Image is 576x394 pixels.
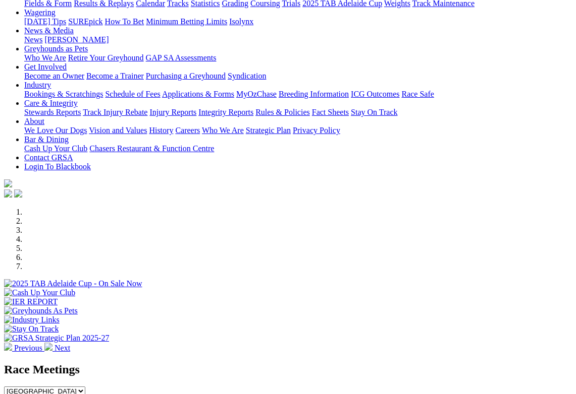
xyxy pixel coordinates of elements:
a: Bookings & Scratchings [24,90,103,98]
img: logo-grsa-white.png [4,179,12,187]
a: Next [44,344,70,352]
div: Get Involved [24,72,572,81]
a: Integrity Reports [198,108,253,116]
div: Industry [24,90,572,99]
a: Vision and Values [89,126,147,135]
a: [DATE] Tips [24,17,66,26]
a: Privacy Policy [293,126,340,135]
a: Become a Trainer [86,72,144,80]
div: Wagering [24,17,572,26]
h2: Race Meetings [4,363,572,376]
a: Who We Are [24,53,66,62]
a: Who We Are [202,126,244,135]
img: IER REPORT [4,297,58,306]
a: Track Injury Rebate [83,108,147,116]
span: Next [55,344,70,352]
a: GAP SA Assessments [146,53,217,62]
img: chevron-left-pager-white.svg [4,343,12,351]
img: Industry Links [4,315,60,324]
a: Purchasing a Greyhound [146,72,226,80]
a: Race Safe [401,90,434,98]
a: How To Bet [105,17,144,26]
a: Get Involved [24,62,67,71]
img: twitter.svg [14,189,22,198]
a: About [24,117,44,125]
a: Login To Blackbook [24,162,91,171]
a: Greyhounds as Pets [24,44,88,53]
a: Contact GRSA [24,153,73,162]
a: SUREpick [68,17,102,26]
div: Bar & Dining [24,144,572,153]
a: MyOzChase [236,90,277,98]
div: About [24,126,572,135]
span: Previous [14,344,42,352]
a: History [149,126,173,135]
img: facebook.svg [4,189,12,198]
div: News & Media [24,35,572,44]
a: Retire Your Greyhound [68,53,144,62]
img: Cash Up Your Club [4,288,75,297]
a: Bar & Dining [24,135,69,144]
a: Wagering [24,8,56,17]
img: GRSA Strategic Plan 2025-27 [4,334,109,343]
a: Isolynx [229,17,253,26]
img: chevron-right-pager-white.svg [44,343,53,351]
a: Careers [175,126,200,135]
a: News & Media [24,26,74,35]
a: Stay On Track [351,108,397,116]
a: Previous [4,344,44,352]
a: Applications & Forms [162,90,234,98]
a: Syndication [228,72,266,80]
a: Industry [24,81,51,89]
a: Schedule of Fees [105,90,160,98]
a: We Love Our Dogs [24,126,87,135]
div: Care & Integrity [24,108,572,117]
a: ICG Outcomes [351,90,399,98]
a: News [24,35,42,44]
a: Rules & Policies [255,108,310,116]
a: Breeding Information [279,90,349,98]
a: Stewards Reports [24,108,81,116]
div: Greyhounds as Pets [24,53,572,62]
a: Become an Owner [24,72,84,80]
a: Care & Integrity [24,99,78,107]
a: Fact Sheets [312,108,349,116]
img: Stay On Track [4,324,59,334]
a: [PERSON_NAME] [44,35,109,44]
a: Minimum Betting Limits [146,17,227,26]
a: Cash Up Your Club [24,144,87,153]
a: Injury Reports [149,108,196,116]
img: 2025 TAB Adelaide Cup - On Sale Now [4,279,142,288]
a: Chasers Restaurant & Function Centre [89,144,214,153]
img: Greyhounds As Pets [4,306,78,315]
a: Strategic Plan [246,126,291,135]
